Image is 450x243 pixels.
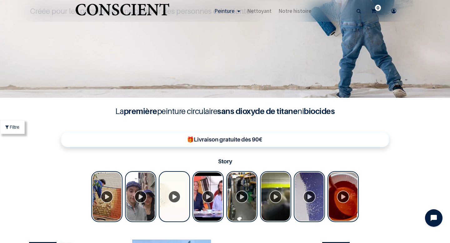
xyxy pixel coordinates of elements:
[304,106,335,116] b: biocides
[217,106,297,116] b: sans dioxyde de titane
[10,124,19,130] span: Filtre
[124,106,157,116] b: première
[214,7,234,14] span: Peinture
[278,7,311,14] span: Notre histoire
[187,136,262,143] b: 🎁Livraison gratuite dès 90€
[375,5,381,11] sup: 0
[100,105,350,117] h4: La peinture circulaire ni
[91,171,359,223] div: Tolstoy Stories
[247,7,272,14] span: Nettoyant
